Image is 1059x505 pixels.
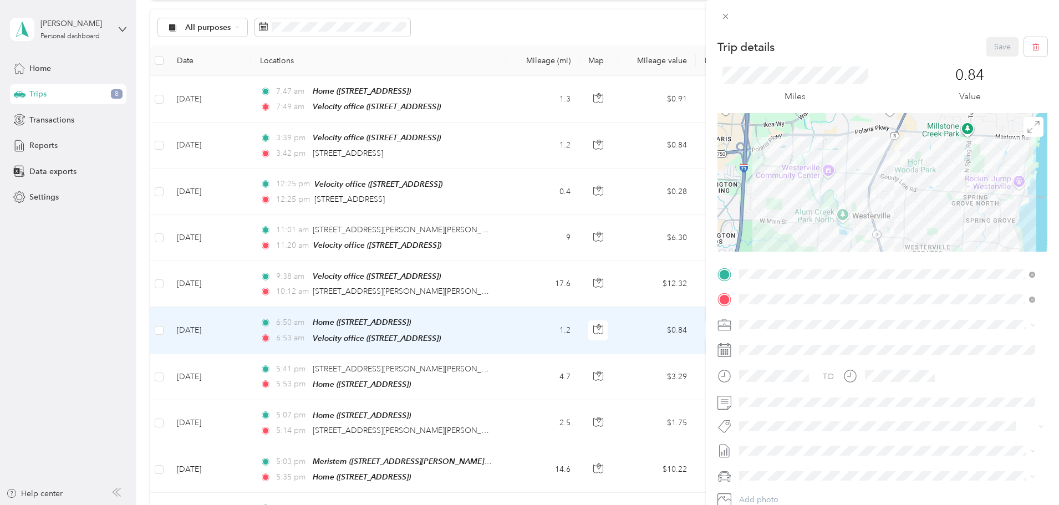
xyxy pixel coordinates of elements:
p: Miles [785,90,806,104]
iframe: Everlance-gr Chat Button Frame [997,443,1059,505]
p: 0.84 [955,67,984,84]
p: Trip details [717,39,775,55]
p: Value [959,90,981,104]
div: TO [823,371,834,382]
